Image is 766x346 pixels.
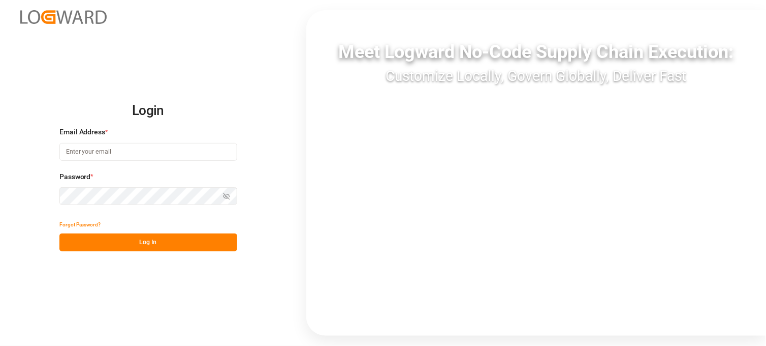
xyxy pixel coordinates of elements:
[59,95,237,127] h2: Login
[306,66,766,87] div: Customize Locally, Govern Globally, Deliver Fast
[59,143,237,161] input: Enter your email
[306,38,766,66] div: Meet Logward No-Code Supply Chain Execution:
[59,127,106,137] span: Email Address
[20,10,107,24] img: Logward_new_orange.png
[59,216,101,234] button: Forgot Password?
[59,171,91,182] span: Password
[59,234,237,251] button: Log In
